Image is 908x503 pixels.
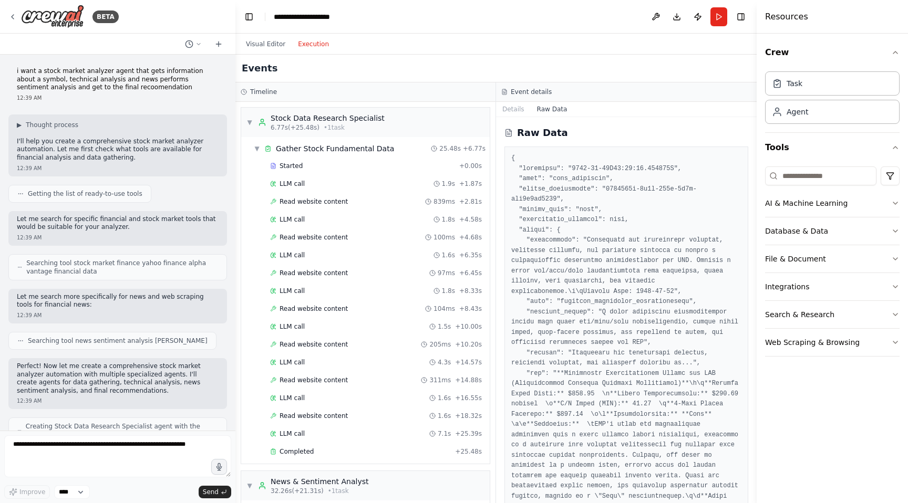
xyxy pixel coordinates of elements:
button: Hide right sidebar [734,9,748,24]
span: 1.5s [438,322,451,331]
p: I'll help you create a comprehensive stock market analyzer automation. Let me first check what to... [17,138,219,162]
span: 205ms [429,340,451,349]
div: 12:39 AM [17,234,219,242]
span: 4.3s [438,358,451,366]
span: Read website content [280,305,348,313]
p: i want a stock market analyzer agent that gets information about a symbol, technical analysis and... [17,67,219,92]
div: Gather Stock Fundamental Data [276,143,394,154]
span: + 4.68s [459,233,482,242]
span: + 8.33s [459,287,482,295]
span: + 6.77s [463,144,486,153]
span: • 1 task [324,123,345,132]
div: BETA [92,11,119,23]
span: ▼ [246,481,253,490]
div: 12:39 AM [17,397,219,405]
span: + 6.35s [459,251,482,259]
span: 311ms [429,376,451,384]
button: Web Scraping & Browsing [765,329,900,356]
span: + 0.00s [459,162,482,170]
button: Execution [292,38,335,50]
span: + 10.20s [455,340,482,349]
span: Read website content [280,376,348,384]
span: + 18.32s [455,412,482,420]
button: Tools [765,133,900,162]
span: LLM call [280,429,305,438]
span: 1.8s [442,215,455,224]
span: + 2.81s [459,197,482,206]
span: LLM call [280,287,305,295]
span: LLM call [280,215,305,224]
span: Read website content [280,340,348,349]
span: 6.77s (+25.48s) [271,123,319,132]
button: Database & Data [765,217,900,245]
span: 104ms [434,305,455,313]
p: Let me search more specifically for news and web scraping tools for financial news: [17,293,219,309]
div: 12:39 AM [17,94,219,102]
nav: breadcrumb [274,12,330,22]
span: Completed [280,447,314,456]
span: Creating Stock Data Research Specialist agent with the following tools: Read website content [26,422,218,439]
button: Integrations [765,273,900,300]
p: Let me search for specific financial and stock market tools that would be suitable for your analy... [17,215,219,232]
span: Thought process [26,121,78,129]
div: Stock Data Research Specialist [271,113,385,123]
span: 25.48s [439,144,461,153]
span: + 6.45s [459,269,482,277]
button: ▶Thought process [17,121,78,129]
span: Read website content [280,197,348,206]
span: + 14.57s [455,358,482,366]
span: LLM call [280,180,305,188]
div: Tools [765,162,900,365]
span: + 16.55s [455,394,482,402]
button: Click to speak your automation idea [211,459,227,475]
div: Crew [765,67,900,132]
button: Improve [4,485,50,499]
button: Details [496,102,531,117]
button: Hide left sidebar [242,9,256,24]
span: + 14.88s [455,376,482,384]
span: Read website content [280,233,348,242]
span: 7.1s [438,429,451,438]
span: 97ms [438,269,455,277]
span: Read website content [280,269,348,277]
button: AI & Machine Learning [765,190,900,217]
span: Read website content [280,412,348,420]
h3: Event details [511,88,552,96]
span: + 10.00s [455,322,482,331]
span: 100ms [434,233,455,242]
span: Getting the list of ready-to-use tools [28,190,142,198]
button: Raw Data [531,102,574,117]
span: 839ms [434,197,455,206]
span: LLM call [280,394,305,402]
span: Send [203,488,219,496]
span: + 1.87s [459,180,482,188]
span: 1.6s [442,251,455,259]
div: 12:39 AM [17,164,219,172]
span: 1.9s [442,180,455,188]
div: Task [787,78,802,89]
button: Visual Editor [240,38,292,50]
button: Switch to previous chat [181,38,206,50]
span: 1.6s [438,412,451,420]
span: LLM call [280,251,305,259]
button: Start a new chat [210,38,227,50]
p: Perfect! Now let me create a comprehensive stock market analyzer automation with multiple special... [17,362,219,395]
span: + 8.43s [459,305,482,313]
h2: Raw Data [517,125,568,140]
h4: Resources [765,11,808,23]
span: ▼ [254,144,260,153]
span: Searching tool stock market finance yahoo finance alpha vantage financial data [26,259,218,276]
img: Logo [21,5,84,28]
span: + 25.48s [455,447,482,456]
span: Searching tool news sentiment analysis [PERSON_NAME] [28,337,208,345]
button: File & Document [765,245,900,273]
span: 1.6s [438,394,451,402]
span: + 25.39s [455,429,482,438]
span: 1.8s [442,287,455,295]
span: LLM call [280,322,305,331]
h2: Events [242,61,277,76]
span: Started [280,162,303,170]
h3: Timeline [250,88,277,96]
div: Agent [787,107,808,117]
span: + 4.58s [459,215,482,224]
